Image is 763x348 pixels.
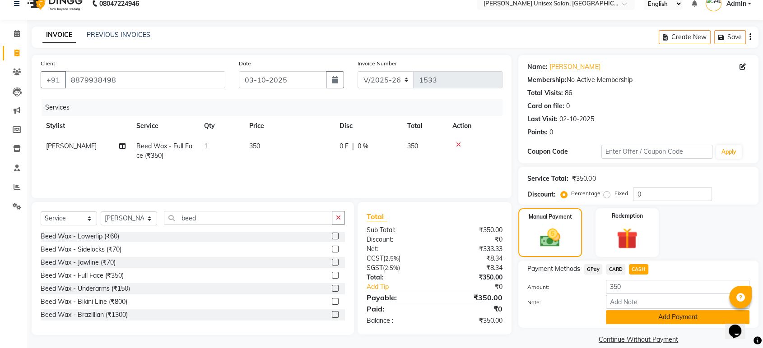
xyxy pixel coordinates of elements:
[520,335,757,344] a: Continue Without Payment
[435,316,510,325] div: ₹350.00
[41,297,127,307] div: Beed Wax - Bikini Line (₹800)
[527,88,563,98] div: Total Visits:
[527,114,558,124] div: Last Visit:
[360,273,435,282] div: Total:
[435,292,510,303] div: ₹350.00
[407,142,418,150] span: 350
[164,211,332,225] input: Search or Scan
[41,116,131,136] th: Stylist
[559,114,594,124] div: 02-10-2025
[611,212,642,220] label: Redemption
[352,142,354,151] span: |
[385,255,399,262] span: 2.5%
[614,189,628,197] label: Fixed
[659,30,711,44] button: Create New
[629,264,648,275] span: CASH
[360,244,435,254] div: Net:
[199,116,244,136] th: Qty
[360,303,435,314] div: Paid:
[606,310,749,324] button: Add Payment
[606,264,625,275] span: CARD
[435,254,510,263] div: ₹8.34
[367,264,383,272] span: SGST
[527,174,568,183] div: Service Total:
[435,235,510,244] div: ₹0
[716,145,742,159] button: Apply
[435,244,510,254] div: ₹333.33
[527,75,567,85] div: Membership:
[549,128,553,137] div: 0
[41,71,66,88] button: +91
[358,142,368,151] span: 0 %
[360,254,435,263] div: ( )
[714,30,746,44] button: Save
[527,264,580,274] span: Payment Methods
[42,99,509,116] div: Services
[435,303,510,314] div: ₹0
[41,232,119,241] div: Beed Wax - Lowerlip (₹60)
[41,245,121,254] div: Beed Wax - Sidelocks (₹70)
[527,190,555,199] div: Discount:
[360,292,435,303] div: Payable:
[529,213,572,221] label: Manual Payment
[521,298,599,307] label: Note:
[610,225,644,252] img: _gift.svg
[565,88,572,98] div: 86
[527,101,564,111] div: Card on file:
[435,273,510,282] div: ₹350.00
[249,142,260,150] span: 350
[340,142,349,151] span: 0 F
[601,145,712,159] input: Enter Offer / Coupon Code
[358,60,397,68] label: Invoice Number
[131,116,199,136] th: Service
[447,116,502,136] th: Action
[385,264,398,271] span: 2.5%
[572,174,596,183] div: ₹350.00
[360,235,435,244] div: Discount:
[584,264,602,275] span: GPay
[244,116,334,136] th: Price
[41,284,130,293] div: Beed Wax - Underarms (₹150)
[435,263,510,273] div: ₹8.34
[534,226,566,249] img: _cash.svg
[41,60,55,68] label: Client
[606,280,749,294] input: Amount
[360,316,435,325] div: Balance :
[402,116,447,136] th: Total
[549,62,600,72] a: [PERSON_NAME]
[527,62,548,72] div: Name:
[65,71,225,88] input: Search by Name/Mobile/Email/Code
[367,212,387,221] span: Total
[87,31,150,39] a: PREVIOUS INVOICES
[606,295,749,309] input: Add Note
[435,225,510,235] div: ₹350.00
[360,282,447,292] a: Add Tip
[527,128,548,137] div: Points:
[725,312,754,339] iframe: chat widget
[41,258,116,267] div: Beed Wax - Jawline (₹70)
[204,142,208,150] span: 1
[360,225,435,235] div: Sub Total:
[239,60,251,68] label: Date
[46,142,97,150] span: [PERSON_NAME]
[41,271,124,280] div: Beed Wax - Full Face (₹350)
[447,282,509,292] div: ₹0
[136,142,192,160] span: Beed Wax - Full Face (₹350)
[527,75,749,85] div: No Active Membership
[41,310,128,320] div: Beed Wax - Brazillian (₹1300)
[527,147,601,156] div: Coupon Code
[42,27,76,43] a: INVOICE
[334,116,402,136] th: Disc
[571,189,600,197] label: Percentage
[360,263,435,273] div: ( )
[566,101,570,111] div: 0
[367,254,383,262] span: CGST
[521,283,599,291] label: Amount:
